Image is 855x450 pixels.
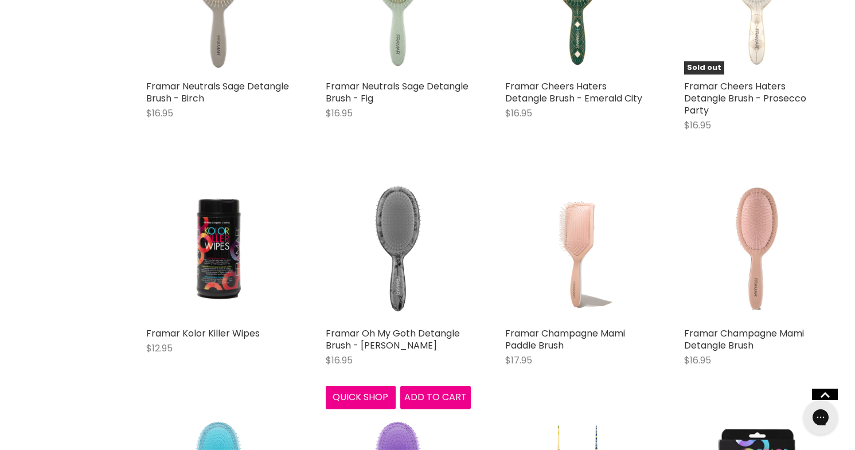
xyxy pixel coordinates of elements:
[684,119,711,132] span: $16.95
[684,61,724,75] span: Sold out
[505,107,532,120] span: $16.95
[505,354,532,367] span: $17.95
[505,327,625,352] a: Framar Champagne Mami Paddle Brush
[798,396,844,439] iframe: Gorgias live chat messenger
[146,80,289,105] a: Framar Neutrals Sage Detangle Brush - Birch
[326,327,460,352] a: Framar Oh My Goth Detangle Brush - [PERSON_NAME]
[505,177,650,322] img: Framar Champagne Mami Paddle Brush
[684,327,804,352] a: Framar Champagne Mami Detangle Brush
[326,107,353,120] span: $16.95
[400,386,470,409] button: Add to cart
[326,354,353,367] span: $16.95
[146,177,291,322] img: Framar Kolor Killer Wipes
[684,80,806,117] a: Framar Cheers Haters Detangle Brush - Prosecco Party
[684,354,711,367] span: $16.95
[326,386,396,409] button: Quick shop
[146,342,173,355] span: $12.95
[326,80,469,105] a: Framar Neutrals Sage Detangle Brush - Fig
[505,80,642,105] a: Framar Cheers Haters Detangle Brush - Emerald City
[146,327,260,340] a: Framar Kolor Killer Wipes
[684,177,829,322] img: Framar Champagne Mami Detangle Brush
[326,177,471,322] img: Framar Oh My Goth Detangle Brush - Clarice
[146,107,173,120] span: $16.95
[404,390,467,404] span: Add to cart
